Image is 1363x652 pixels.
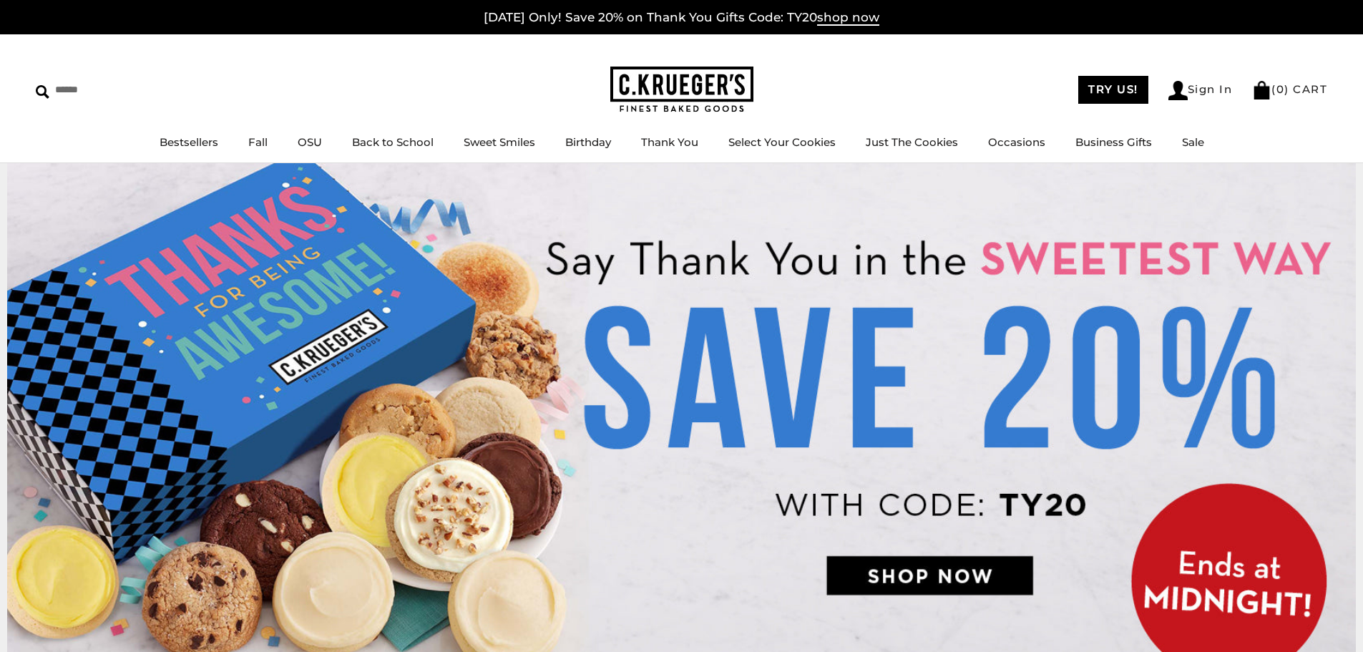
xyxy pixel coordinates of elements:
a: OSU [298,135,322,149]
a: Business Gifts [1075,135,1152,149]
span: shop now [817,10,879,26]
img: Bag [1252,81,1271,99]
a: Birthday [565,135,611,149]
img: Search [36,85,49,99]
a: Occasions [988,135,1045,149]
a: (0) CART [1252,82,1327,96]
a: [DATE] Only! Save 20% on Thank You Gifts Code: TY20shop now [484,10,879,26]
a: Sweet Smiles [464,135,535,149]
span: 0 [1276,82,1285,96]
img: Account [1168,81,1188,100]
input: Search [36,79,206,101]
a: Thank You [641,135,698,149]
a: Just The Cookies [866,135,958,149]
a: Sign In [1168,81,1233,100]
a: Select Your Cookies [728,135,836,149]
img: C.KRUEGER'S [610,67,753,113]
a: Fall [248,135,268,149]
a: Back to School [352,135,434,149]
a: Bestsellers [160,135,218,149]
a: Sale [1182,135,1204,149]
a: TRY US! [1078,76,1148,104]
